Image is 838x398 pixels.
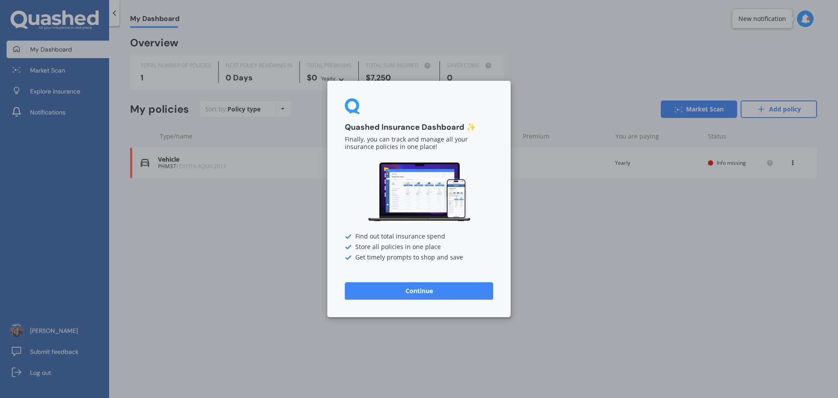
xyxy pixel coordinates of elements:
[345,136,493,151] p: Finally, you can track and manage all your insurance policies in one place!
[367,161,471,223] img: Dashboard
[345,122,493,132] h3: Quashed Insurance Dashboard ✨
[345,254,493,261] div: Get timely prompts to shop and save
[345,233,493,240] div: Find out total insurance spend
[345,244,493,251] div: Store all policies in one place
[345,282,493,300] button: Continue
